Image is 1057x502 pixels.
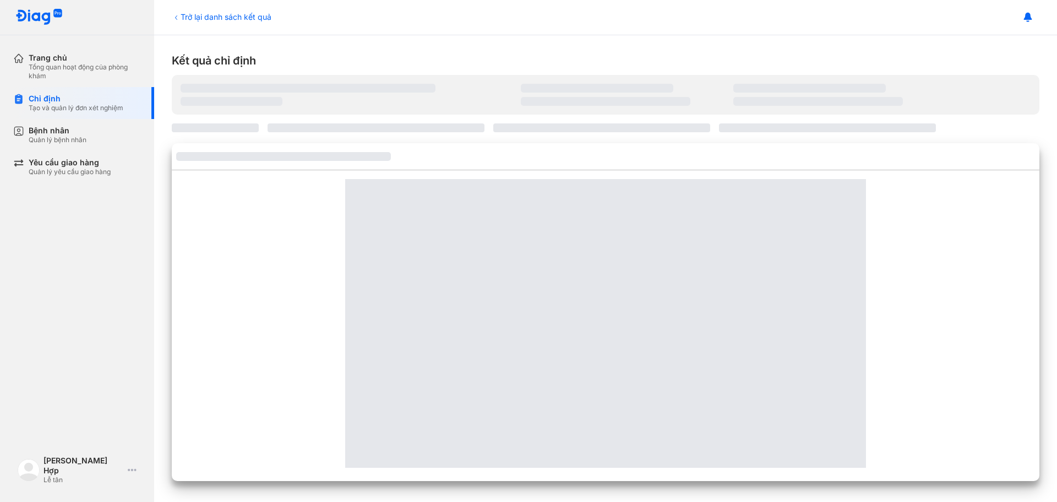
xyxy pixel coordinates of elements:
div: Quản lý yêu cầu giao hàng [29,168,111,176]
div: Trang chủ [29,53,141,63]
div: [PERSON_NAME] Hợp [43,456,123,476]
div: Lễ tân [43,476,123,484]
div: Yêu cầu giao hàng [29,158,111,168]
div: Bệnh nhân [29,126,86,136]
div: Chỉ định [29,94,123,104]
div: Tổng quan hoạt động của phòng khám [29,63,141,80]
div: Trở lại danh sách kết quả [172,11,271,23]
img: logo [15,9,63,26]
img: logo [18,459,40,481]
div: Tạo và quản lý đơn xét nghiệm [29,104,123,112]
div: Kết quả chỉ định [172,53,1039,68]
div: Quản lý bệnh nhân [29,136,86,144]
